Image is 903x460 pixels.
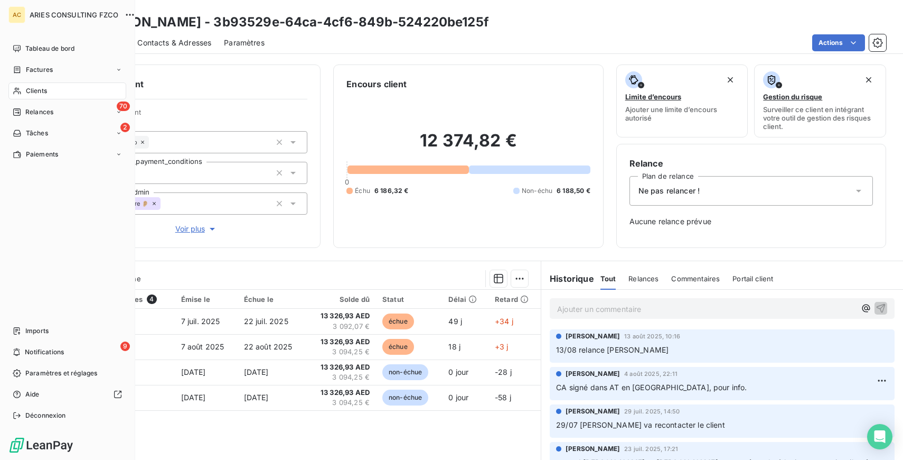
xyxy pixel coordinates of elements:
[522,186,552,196] span: Non-échu
[120,123,130,132] span: 2
[624,408,680,415] span: 29 juil. 2025, 14:50
[313,362,370,373] span: 13 326,93 AED
[181,367,206,376] span: [DATE]
[629,157,873,170] h6: Relance
[625,93,681,101] span: Limite d’encours
[8,146,126,163] a: Paiements
[25,347,64,357] span: Notifications
[313,321,370,332] span: 3 092,07 €
[117,102,130,111] span: 70
[8,104,126,121] a: 70Relances
[313,295,370,303] div: Solde dû
[161,199,169,208] input: Ajouter une valeur
[625,105,739,122] span: Ajouter une limite d’encours autorisé
[181,295,231,303] div: Émise le
[8,437,74,454] img: Logo LeanPay
[131,168,139,178] input: Ajouter une valeur
[8,6,25,23] div: AC
[8,61,126,78] a: Factures
[382,314,414,329] span: échue
[566,369,620,379] span: [PERSON_NAME]
[8,82,126,99] a: Clients
[313,347,370,357] span: 3 094,25 €
[224,38,265,48] span: Paramètres
[25,369,97,378] span: Paramètres et réglages
[25,390,40,399] span: Aide
[345,178,349,186] span: 0
[313,398,370,408] span: 3 094,25 €
[495,317,513,326] span: +34 j
[374,186,409,196] span: 6 186,32 €
[26,150,58,159] span: Paiements
[566,332,620,341] span: [PERSON_NAME]
[382,390,428,406] span: non-échue
[600,274,616,283] span: Tout
[181,317,220,326] span: 7 juil. 2025
[313,372,370,383] span: 3 094,25 €
[495,393,511,402] span: -58 j
[181,342,224,351] span: 7 août 2025
[566,407,620,416] span: [PERSON_NAME]
[355,186,370,196] span: Échu
[812,34,865,51] button: Actions
[26,65,53,75] span: Factures
[313,311,370,321] span: 13 326,93 AED
[8,323,126,339] a: Imports
[137,38,211,48] span: Contacts & Adresses
[382,339,414,355] span: échue
[557,186,590,196] span: 6 188,50 €
[671,274,720,283] span: Commentaires
[26,128,48,138] span: Tâches
[448,367,468,376] span: 0 jour
[25,44,74,53] span: Tableau de bord
[495,367,512,376] span: -28 j
[25,326,49,336] span: Imports
[628,274,659,283] span: Relances
[8,365,126,382] a: Paramètres et réglages
[541,272,594,285] h6: Historique
[175,224,218,234] span: Voir plus
[754,65,886,137] button: Gestion du risqueSurveiller ce client en intégrant votre outil de gestion des risques client.
[147,295,156,304] span: 4
[244,317,288,326] span: 22 juil. 2025
[313,388,370,398] span: 13 326,93 AED
[85,108,307,123] span: Propriétés Client
[244,295,300,303] div: Échue le
[448,393,468,402] span: 0 jour
[638,186,700,196] span: Ne pas relancer !
[244,393,269,402] span: [DATE]
[763,93,822,101] span: Gestion du risque
[624,371,678,377] span: 4 août 2025, 22:11
[25,411,66,420] span: Déconnexion
[244,342,293,351] span: 22 août 2025
[8,386,126,403] a: Aide
[346,78,407,90] h6: Encours client
[624,333,680,339] span: 13 août 2025, 10:16
[556,345,669,354] span: 13/08 relance [PERSON_NAME]
[495,342,509,351] span: +3 j
[8,125,126,142] a: 2Tâches
[495,295,534,303] div: Retard
[448,317,462,326] span: 49 j
[867,424,892,449] div: Open Intercom Messenger
[556,420,725,429] span: 29/07 [PERSON_NAME] va recontacter le client
[93,13,489,32] h3: [PERSON_NAME] - 3b93529e-64ca-4cf6-849b-524220be125f
[85,223,307,235] button: Voir plus
[732,274,773,283] span: Portail client
[616,65,748,137] button: Limite d’encoursAjouter une limite d’encours autorisé
[25,107,53,117] span: Relances
[382,364,428,380] span: non-échue
[556,383,747,392] span: CA signé dans AT en [GEOGRAPHIC_DATA], pour info.
[346,130,590,162] h2: 12 374,82 €
[566,444,620,454] span: [PERSON_NAME]
[64,78,307,90] h6: Informations client
[624,446,678,452] span: 23 juil. 2025, 17:21
[26,86,47,96] span: Clients
[382,295,436,303] div: Statut
[448,342,460,351] span: 18 j
[120,342,130,351] span: 9
[8,40,126,57] a: Tableau de bord
[30,11,118,19] span: ARIES CONSULTING FZCO
[763,105,877,131] span: Surveiller ce client en intégrant votre outil de gestion des risques client.
[244,367,269,376] span: [DATE]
